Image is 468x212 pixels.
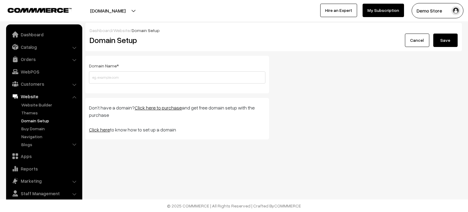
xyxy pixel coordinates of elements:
[90,27,458,34] div: / /
[8,188,80,199] a: Staff Management
[90,28,112,33] a: Dashboard
[320,4,357,17] a: Hire an Expert
[20,117,80,124] a: Domain Setup
[69,3,147,18] button: [DOMAIN_NAME]
[8,163,80,174] a: Reports
[89,126,265,133] p: to know how to set up a domain
[274,203,301,208] a: COMMMERCE
[8,175,80,186] a: Marketing
[89,104,265,119] p: Don’t have a domain? and get free domain setup with the purchase
[8,66,80,77] a: WebPOS
[89,63,119,69] label: Domain Name
[20,125,80,132] a: Buy Domain
[20,141,80,148] a: Blogs
[132,28,160,33] span: Domain Setup
[20,110,80,116] a: Themes
[89,127,110,133] a: Click here
[363,4,404,17] a: My Subscription
[114,28,130,33] a: Website
[8,41,80,52] a: Catalog
[451,6,460,15] img: user
[8,78,80,89] a: Customers
[8,54,80,65] a: Orders
[8,6,61,13] a: COMMMERCE
[20,133,80,140] a: Navigation
[20,102,80,108] a: Website Builder
[8,29,80,40] a: Dashboard
[8,151,80,162] a: Apps
[412,3,463,18] button: Demo Store
[433,34,458,47] button: Save
[89,71,265,84] input: eg. example.com
[8,8,72,13] img: COMMMERCE
[405,34,429,47] a: Cancel
[8,91,80,102] a: Website
[135,105,182,111] a: Click here to purchase
[90,35,332,45] h2: Domain Setup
